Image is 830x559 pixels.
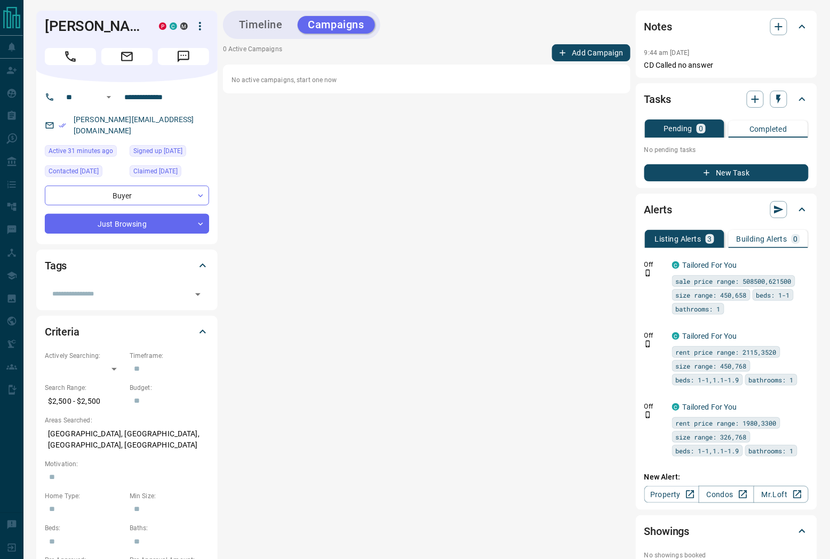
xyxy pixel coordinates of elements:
[74,115,194,135] a: [PERSON_NAME][EMAIL_ADDRESS][DOMAIN_NAME]
[130,351,209,361] p: Timeframe:
[676,361,747,371] span: size range: 450,768
[101,48,153,65] span: Email
[159,22,166,30] div: property.ca
[49,146,113,156] span: Active 31 minutes ago
[45,416,209,425] p: Areas Searched:
[683,332,737,340] a: Tailored For You
[45,48,96,65] span: Call
[45,323,79,340] h2: Criteria
[45,165,124,180] div: Thu Jun 05 2025
[644,60,809,71] p: CD Called no answer
[644,14,809,39] div: Notes
[749,374,794,385] span: bathrooms: 1
[754,486,809,503] a: Mr.Loft
[664,125,692,132] p: Pending
[45,523,124,533] p: Beds:
[190,287,205,302] button: Open
[644,340,652,348] svg: Push Notification Only
[130,383,209,393] p: Budget:
[672,261,680,269] div: condos.ca
[644,472,809,483] p: New Alert:
[45,425,209,454] p: [GEOGRAPHIC_DATA], [GEOGRAPHIC_DATA], [GEOGRAPHIC_DATA], [GEOGRAPHIC_DATA]
[45,491,124,501] p: Home Type:
[737,235,787,243] p: Building Alerts
[644,91,671,108] h2: Tasks
[699,125,703,132] p: 0
[644,331,666,340] p: Off
[170,22,177,30] div: condos.ca
[45,351,124,361] p: Actively Searching:
[708,235,712,243] p: 3
[676,418,777,428] span: rent price range: 1980,3300
[644,518,809,544] div: Showings
[644,269,652,277] svg: Push Notification Only
[749,445,794,456] span: bathrooms: 1
[644,402,666,411] p: Off
[644,86,809,112] div: Tasks
[552,44,631,61] button: Add Campaign
[228,16,293,34] button: Timeline
[130,491,209,501] p: Min Size:
[45,145,124,160] div: Tue Oct 14 2025
[672,403,680,411] div: condos.ca
[130,165,209,180] div: Tue May 10 2022
[756,290,790,300] span: beds: 1-1
[644,260,666,269] p: Off
[49,166,99,177] span: Contacted [DATE]
[102,91,115,103] button: Open
[644,197,809,222] div: Alerts
[45,459,209,469] p: Motivation:
[676,304,721,314] span: bathrooms: 1
[130,523,209,533] p: Baths:
[749,125,787,133] p: Completed
[133,146,182,156] span: Signed up [DATE]
[676,445,739,456] span: beds: 1-1,1.1-1.9
[644,411,652,419] svg: Push Notification Only
[683,403,737,411] a: Tailored For You
[676,374,739,385] span: beds: 1-1,1.1-1.9
[672,332,680,340] div: condos.ca
[298,16,375,34] button: Campaigns
[45,214,209,234] div: Just Browsing
[45,319,209,345] div: Criteria
[232,75,622,85] p: No active campaigns, start one now
[223,44,282,61] p: 0 Active Campaigns
[644,201,672,218] h2: Alerts
[130,145,209,160] div: Mon May 09 2022
[683,261,737,269] a: Tailored For You
[45,253,209,278] div: Tags
[699,486,754,503] a: Condos
[794,235,798,243] p: 0
[59,122,66,129] svg: Email Verified
[45,383,124,393] p: Search Range:
[644,49,690,57] p: 9:44 am [DATE]
[676,276,792,286] span: sale price range: 508500,621500
[644,486,699,503] a: Property
[45,393,124,410] p: $2,500 - $2,500
[133,166,178,177] span: Claimed [DATE]
[676,290,747,300] span: size range: 450,658
[180,22,188,30] div: mrloft.ca
[45,18,143,35] h1: [PERSON_NAME]
[158,48,209,65] span: Message
[644,18,672,35] h2: Notes
[644,164,809,181] button: New Task
[655,235,701,243] p: Listing Alerts
[644,523,690,540] h2: Showings
[676,347,777,357] span: rent price range: 2115,3520
[45,186,209,205] div: Buyer
[45,257,67,274] h2: Tags
[644,142,809,158] p: No pending tasks
[676,432,747,442] span: size range: 326,768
